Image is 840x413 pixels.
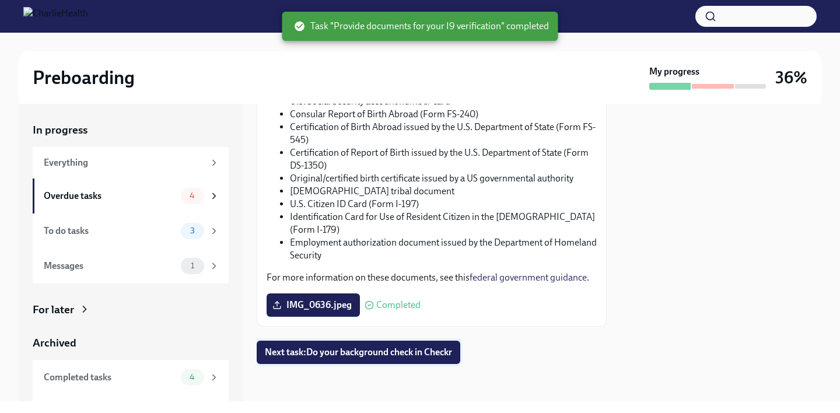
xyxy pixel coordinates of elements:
[294,20,549,33] span: Task "Provide documents for your I9 verification" completed
[265,346,452,358] span: Next task : Do your background check in Checkr
[33,147,229,178] a: Everything
[183,226,202,235] span: 3
[290,172,597,185] li: Original/certified birth certificate issued by a US governmental authority
[33,178,229,213] a: Overdue tasks4
[44,371,176,384] div: Completed tasks
[44,156,204,169] div: Everything
[33,213,229,249] a: To do tasks3
[33,302,229,317] a: For later
[33,360,229,395] a: Completed tasks4
[376,300,421,310] span: Completed
[183,373,202,381] span: 4
[267,293,360,317] label: IMG_0636.jpeg
[33,123,229,138] a: In progress
[44,225,176,237] div: To do tasks
[33,302,74,317] div: For later
[290,236,597,262] li: Employment authorization document issued by the Department of Homeland Security
[184,261,201,270] span: 1
[33,335,229,351] a: Archived
[44,260,176,272] div: Messages
[23,7,88,26] img: CharlieHealth
[275,299,352,311] span: IMG_0636.jpeg
[267,271,597,284] p: For more information on these documents, see this .
[183,191,202,200] span: 4
[290,198,597,211] li: U.S. Citizen ID Card (Form I-197)
[290,185,597,198] li: [DEMOGRAPHIC_DATA] tribal document
[257,341,460,364] button: Next task:Do your background check in Checkr
[290,146,597,172] li: Certification of Report of Birth issued by the U.S. Department of State (Form DS-1350)
[775,67,807,88] h3: 36%
[290,108,597,121] li: Consular Report of Birth Abroad (Form FS-240)
[33,66,135,89] h2: Preboarding
[44,190,176,202] div: Overdue tasks
[470,272,587,283] a: federal government guidance
[290,211,597,236] li: Identification Card for Use of Resident Citizen in the [DEMOGRAPHIC_DATA] (Form I-179)
[649,65,699,78] strong: My progress
[290,121,597,146] li: Certification of Birth Abroad issued by the U.S. Department of State (Form FS-545)
[33,249,229,283] a: Messages1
